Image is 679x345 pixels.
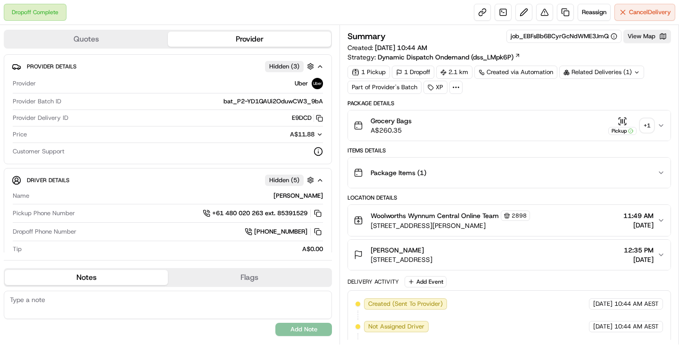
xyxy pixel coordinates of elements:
[212,209,307,218] span: +61 480 020 263 ext. 85391529
[378,52,513,62] span: Dynamic Dispatch Ondemand (dss_LMpk6P)
[269,176,299,185] span: Hidden ( 5 )
[423,81,447,94] div: XP
[25,245,323,253] div: A$0.00
[348,100,671,107] div: Package Details
[33,192,323,200] div: [PERSON_NAME]
[559,66,644,79] div: Related Deliveries (1)
[405,276,447,287] button: Add Event
[623,220,654,230] span: [DATE]
[623,211,654,220] span: 11:49 AM
[614,322,659,331] span: 10:44 AM AEST
[12,172,324,188] button: Driver DetailsHidden (5)
[624,255,654,264] span: [DATE]
[295,79,308,88] span: Uber
[348,240,671,270] button: [PERSON_NAME][STREET_ADDRESS]12:35 PM[DATE]
[348,43,427,52] span: Created:
[371,245,424,255] span: [PERSON_NAME]
[5,270,168,285] button: Notes
[375,43,427,52] span: [DATE] 10:44 AM
[371,116,412,126] span: Grocery Bags
[265,60,316,72] button: Hidden (3)
[13,192,29,200] span: Name
[608,117,654,135] button: Pickup+1
[368,322,424,331] span: Not Assigned Driver
[168,270,331,285] button: Flags
[13,147,65,156] span: Customer Support
[13,97,61,106] span: Provider Batch ID
[348,66,390,79] div: 1 Pickup
[392,66,434,79] div: 1 Dropoff
[13,227,76,236] span: Dropoff Phone Number
[240,130,323,139] button: A$11.88
[629,8,671,17] span: Cancel Delivery
[623,30,671,43] button: View Map
[593,300,613,308] span: [DATE]
[436,66,472,79] div: 2.1 km
[312,78,323,89] img: uber-new-logo.jpeg
[13,245,22,253] span: Tip
[348,194,671,202] div: Location Details
[371,168,426,177] span: Package Items ( 1 )
[27,177,69,184] span: Driver Details
[348,278,399,286] div: Delivery Activity
[368,300,443,308] span: Created (Sent To Provider)
[608,127,637,135] div: Pickup
[371,255,432,264] span: [STREET_ADDRESS]
[624,245,654,255] span: 12:35 PM
[348,110,671,141] button: Grocery BagsA$260.35Pickup+1
[13,130,27,139] span: Price
[27,63,76,70] span: Provider Details
[593,322,613,331] span: [DATE]
[265,174,316,186] button: Hidden (5)
[13,114,68,122] span: Provider Delivery ID
[578,4,611,21] button: Reassign
[348,205,671,236] button: Woolworths Wynnum Central Online Team2898[STREET_ADDRESS][PERSON_NAME]11:49 AM[DATE]
[203,208,323,219] a: +61 480 020 263 ext. 85391529
[371,126,412,135] span: A$260.35
[511,32,617,41] button: job_EBFsBb6BCyrGcNdWME3JmQ
[13,79,36,88] span: Provider
[5,32,168,47] button: Quotes
[245,227,323,237] a: [PHONE_NUMBER]
[224,97,323,106] span: bat_P2-YD1QAUi2OduwCW3_9bA
[608,117,637,135] button: Pickup
[348,158,671,188] button: Package Items (1)
[378,52,521,62] a: Dynamic Dispatch Ondemand (dss_LMpk6P)
[13,209,75,218] span: Pickup Phone Number
[12,59,324,74] button: Provider DetailsHidden (3)
[292,114,323,122] button: E9DCD
[371,211,499,220] span: Woolworths Wynnum Central Online Team
[582,8,606,17] span: Reassign
[348,32,386,41] h3: Summary
[269,62,299,71] span: Hidden ( 3 )
[290,130,315,138] span: A$11.88
[512,212,527,219] span: 2898
[254,227,307,236] span: [PHONE_NUMBER]
[614,300,659,308] span: 10:44 AM AEST
[168,32,331,47] button: Provider
[348,147,671,154] div: Items Details
[640,119,654,132] div: + 1
[348,52,521,62] div: Strategy:
[614,4,675,21] button: CancelDelivery
[474,66,557,79] a: Created via Automation
[371,221,530,230] span: [STREET_ADDRESS][PERSON_NAME]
